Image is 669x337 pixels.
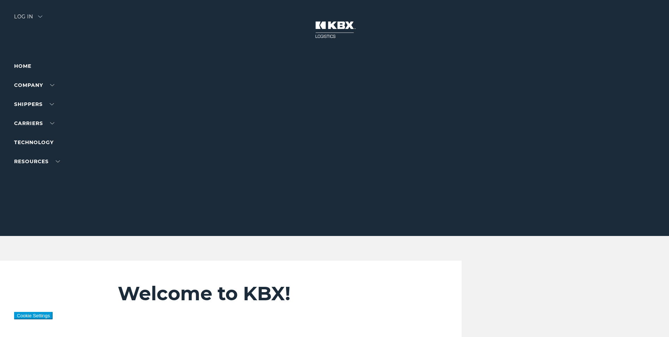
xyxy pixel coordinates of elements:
[14,312,53,319] button: Cookie Settings
[308,14,361,45] img: kbx logo
[118,282,419,305] h2: Welcome to KBX!
[14,120,54,126] a: Carriers
[14,158,60,165] a: RESOURCES
[14,63,31,69] a: Home
[14,14,42,24] div: Log in
[38,16,42,18] img: arrow
[14,101,54,107] a: SHIPPERS
[14,82,54,88] a: Company
[14,139,54,146] a: Technology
